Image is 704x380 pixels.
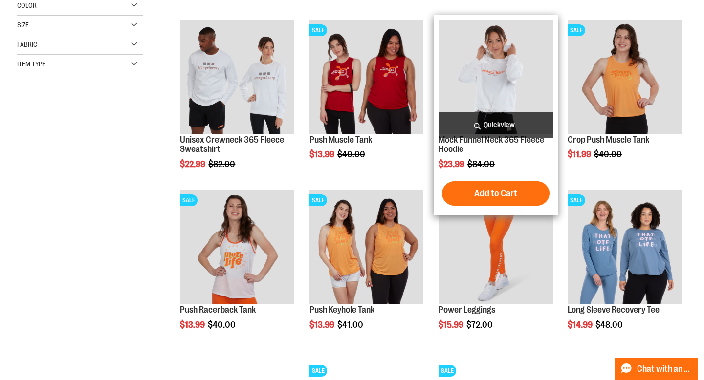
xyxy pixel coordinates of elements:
[309,20,424,134] img: Product image for Push Muscle Tank
[439,320,465,330] span: $15.99
[563,15,687,185] div: product
[439,159,466,169] span: $23.99
[568,194,585,206] span: SALE
[305,185,429,355] div: product
[568,24,585,36] span: SALE
[615,358,699,380] button: Chat with an Expert
[180,305,256,315] a: Push Racerback Tank
[568,20,682,135] a: Product image for Crop Push Muscle TankSALE
[439,365,456,377] span: SALE
[180,194,198,206] span: SALE
[467,159,496,169] span: $84.00
[442,181,550,206] button: Add to Cart
[309,365,327,377] span: SALE
[180,320,206,330] span: $13.99
[175,185,299,355] div: product
[434,185,558,355] div: product
[309,194,327,206] span: SALE
[568,305,660,315] a: Long Sleeve Recovery Tee
[466,320,494,330] span: $72.00
[594,149,623,159] span: $40.00
[439,20,553,134] img: Product image for Mock Funnel Neck 365 Fleece Hoodie
[309,20,424,135] a: Product image for Push Muscle TankSALE
[309,135,372,145] a: Push Muscle Tank
[337,320,365,330] span: $41.00
[439,190,553,304] img: Product image for Power Leggings
[563,185,687,355] div: product
[208,159,237,169] span: $82.00
[305,15,429,185] div: product
[474,188,517,199] span: Add to Cart
[439,112,553,138] a: Quickview
[439,305,495,315] a: Power Leggings
[180,135,284,154] a: Unisex Crewneck 365 Fleece Sweatshirt
[208,320,237,330] span: $40.00
[434,15,558,215] div: product
[439,135,544,154] a: Mock Funnel Neck 365 Fleece Hoodie
[180,20,294,135] a: Product image for Unisex Crewneck 365 Fleece Sweatshirt
[180,20,294,134] img: Product image for Unisex Crewneck 365 Fleece Sweatshirt
[568,190,682,304] img: Main of 2024 AUGUST Long Sleeve Recovery Tee
[568,320,594,330] span: $14.99
[439,20,553,135] a: Product image for Mock Funnel Neck 365 Fleece Hoodie
[637,364,692,374] span: Chat with an Expert
[309,149,336,159] span: $13.99
[309,190,424,304] img: Product image for Push Keyhole Tank
[180,190,294,304] img: Product image for Push Racerback Tank
[180,159,207,169] span: $22.99
[595,320,624,330] span: $48.00
[568,149,593,159] span: $11.99
[175,15,299,194] div: product
[180,190,294,305] a: Product image for Push Racerback TankSALE
[17,1,37,9] span: Color
[337,149,367,159] span: $40.00
[439,190,553,305] a: Product image for Power Leggings
[309,24,327,36] span: SALE
[568,190,682,305] a: Main of 2024 AUGUST Long Sleeve Recovery TeeSALE
[309,305,374,315] a: Push Keyhole Tank
[17,60,45,68] span: Item Type
[568,135,649,145] a: Crop Push Muscle Tank
[17,41,37,48] span: Fabric
[309,320,336,330] span: $13.99
[309,190,424,305] a: Product image for Push Keyhole TankSALE
[17,21,29,29] span: Size
[568,20,682,134] img: Product image for Crop Push Muscle Tank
